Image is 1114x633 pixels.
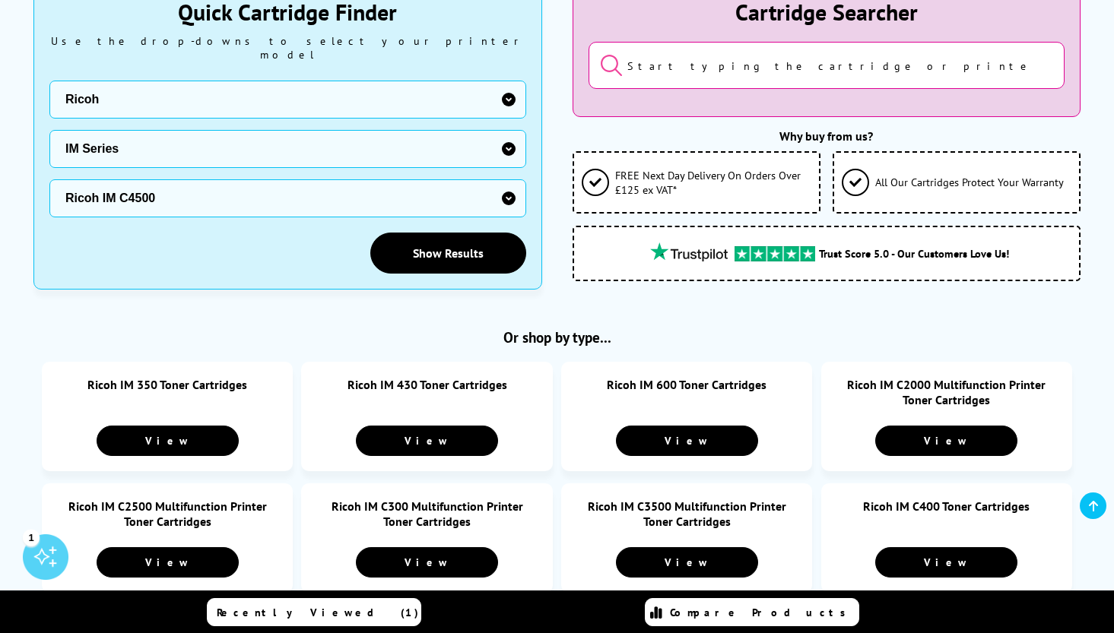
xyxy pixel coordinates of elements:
a: Recently Viewed (1) [207,598,421,626]
a: Ricoh IM C2000 Multifunction Printer Toner Cartridges [847,377,1046,407]
h2: Or shop by type... [33,328,1081,347]
a: View [616,426,758,456]
a: Ricoh IM C2500 Multifunction Printer Toner Cartridges [68,498,267,529]
a: Show Results [370,233,526,274]
a: Compare Products [645,598,859,626]
div: 1 [23,529,40,546]
img: trustpilot rating [643,242,735,261]
a: Ricoh IM 350 Toner Cartridges [87,377,247,392]
div: Use the drop-downs to select your printer model [49,34,526,62]
div: Why buy from us? [573,128,1081,144]
a: View [97,547,239,578]
a: View [616,547,758,578]
img: trustpilot rating [735,246,815,261]
a: View [875,426,1017,456]
a: View [875,547,1017,578]
a: Ricoh IM C3500 Multifunction Printer Toner Cartridges [588,498,786,529]
a: Ricoh IM 430 Toner Cartridges [348,377,507,392]
a: View [97,426,239,456]
a: Ricoh IM C300 Multifunction Printer Toner Cartridges [332,498,523,529]
a: Ricoh IM 600 Toner Cartridges [607,377,766,392]
span: Recently Viewed (1) [217,606,419,619]
span: FREE Next Day Delivery On Orders Over £125 ex VAT* [615,168,811,197]
span: Compare Products [670,606,854,619]
span: Trust Score 5.0 - Our Customers Love Us! [819,246,1009,261]
a: View [356,426,498,456]
input: Start typing the cartridge or printer's name... [589,42,1065,89]
a: Ricoh IM C400 Toner Cartridges [863,498,1030,514]
a: View [356,547,498,578]
span: All Our Cartridges Protect Your Warranty [875,175,1064,189]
